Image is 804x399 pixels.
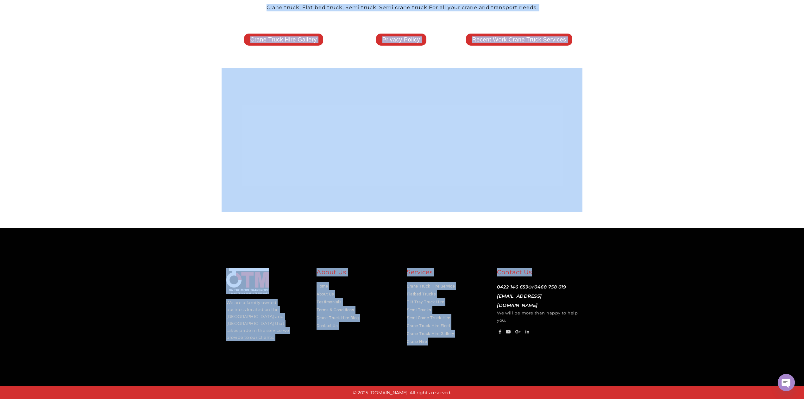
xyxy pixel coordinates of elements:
div: About Us [317,268,397,279]
nav: About Us [317,282,397,330]
div: Services [407,268,487,279]
span: Recent Work Crane Truck Services [472,37,566,42]
div: Contact Us [497,268,578,279]
a: Crane Truck Hire Gallery [407,331,454,336]
a: Recent Work Crane Truck Services [466,34,573,46]
a: 0422 146 659 [497,284,528,290]
div: Crane truck, Flat bed truck, Semi truck, Semi crane truck For all your crane and transport needs. [222,4,582,11]
a: Crane Truck Hire Fleet [407,323,450,328]
a: Privacy Policy [376,34,426,46]
a: Crane Truck Hire Service [407,284,455,288]
nav: Services [407,282,487,345]
p: We will be more than happy to help you. [497,282,578,324]
p: We are a family owned business located on the [GEOGRAPHIC_DATA] and [GEOGRAPHIC_DATA] that takes ... [226,299,291,341]
span: Privacy Policy [382,37,420,42]
span: Crane Truck Hire Gallery [250,37,317,42]
a: Contact Us [317,323,338,328]
a: About Us [317,292,334,296]
a: Terms & Conditions [317,307,354,312]
a: Crane Truck Hire Blog [317,315,359,320]
span: or [497,283,566,308]
p: © 2025 [DOMAIN_NAME]. All rights reserved. [3,389,801,397]
a: Home [317,284,328,288]
a: Flatbed Trucks [407,292,436,296]
a: Semi Crane Truck Hire [407,315,450,320]
a: [EMAIL_ADDRESS][DOMAIN_NAME] [497,293,542,308]
a: 0468 758 019 [534,284,566,290]
img: footer Logo [226,268,269,294]
a: Crane Truck Hire Gallery [244,34,323,46]
a: Crane Hire [407,339,427,344]
a: Semi Trucks [407,307,431,312]
a: Testimonials [317,300,342,304]
a: Tilt Tray Truck Hire [407,300,444,304]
